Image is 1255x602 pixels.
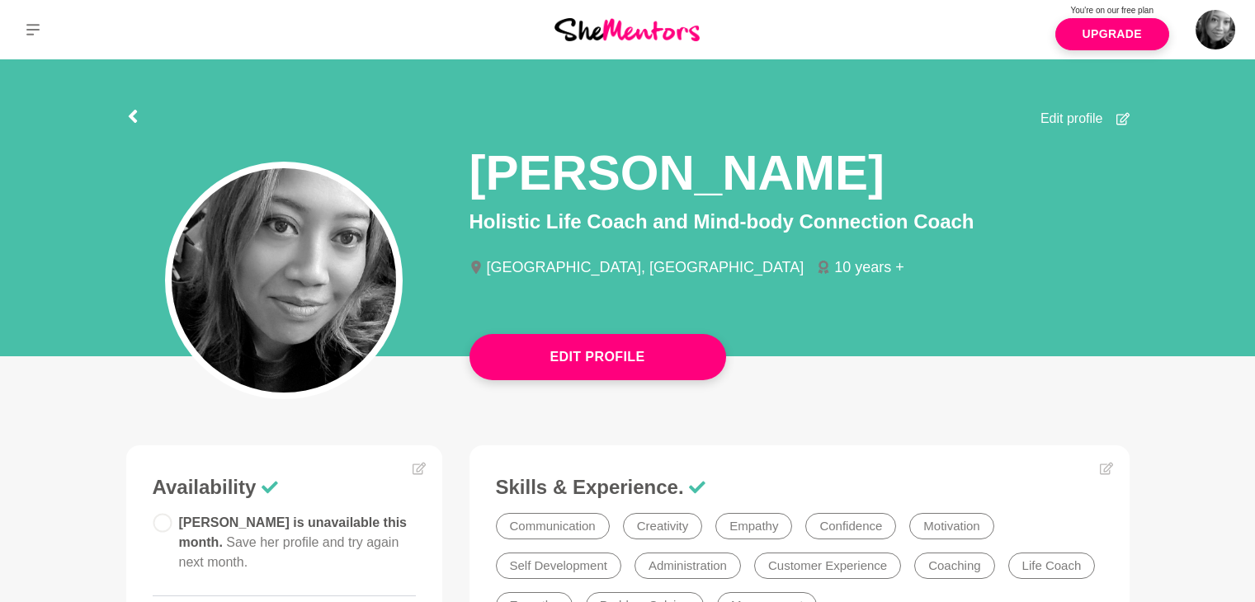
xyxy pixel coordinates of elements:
[1055,4,1169,16] p: You're on our free plan
[1196,10,1235,49] img: Starla
[554,18,700,40] img: She Mentors Logo
[469,334,726,380] button: Edit Profile
[179,515,408,569] span: [PERSON_NAME] is unavailable this month.
[469,207,1130,237] p: Holistic Life Coach and Mind-body Connection Coach
[1040,109,1103,129] span: Edit profile
[817,260,918,275] li: 10 years +
[1055,18,1169,50] a: Upgrade
[496,475,1103,500] h3: Skills & Experience.
[153,475,417,500] h3: Availability
[469,142,885,204] h1: [PERSON_NAME]
[469,260,818,275] li: [GEOGRAPHIC_DATA], [GEOGRAPHIC_DATA]
[179,535,399,569] span: Save her profile and try again next month.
